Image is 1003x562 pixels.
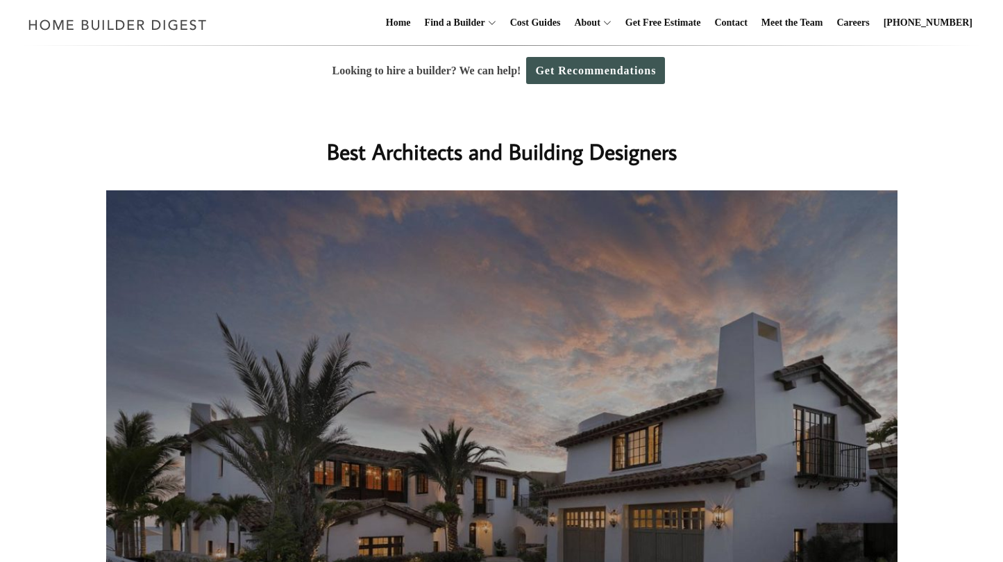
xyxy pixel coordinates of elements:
[620,1,707,45] a: Get Free Estimate
[756,1,829,45] a: Meet the Team
[419,1,485,45] a: Find a Builder
[526,57,665,84] a: Get Recommendations
[878,1,978,45] a: [PHONE_NUMBER]
[225,135,779,168] h1: Best Architects and Building Designers
[505,1,566,45] a: Cost Guides
[22,11,213,38] img: Home Builder Digest
[832,1,875,45] a: Careers
[568,1,600,45] a: About
[709,1,752,45] a: Contact
[380,1,416,45] a: Home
